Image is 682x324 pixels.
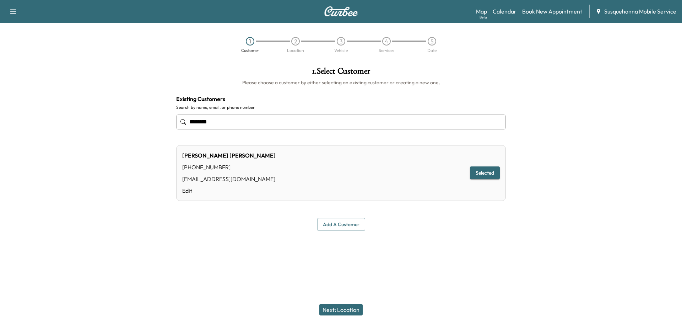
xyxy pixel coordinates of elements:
[324,6,358,16] img: Curbee Logo
[182,151,276,160] div: [PERSON_NAME] [PERSON_NAME]
[176,79,506,86] h6: Please choose a customer by either selecting an existing customer or creating a new one.
[246,37,254,46] div: 1
[604,7,676,16] span: Susquehanna Mobile Service
[470,166,500,180] button: Selected
[182,186,276,195] a: Edit
[182,175,276,183] div: [EMAIL_ADDRESS][DOMAIN_NAME]
[287,48,304,53] div: Location
[176,67,506,79] h1: 1 . Select Customer
[241,48,259,53] div: Customer
[428,37,436,46] div: 5
[480,15,487,20] div: Beta
[382,37,391,46] div: 4
[291,37,300,46] div: 2
[334,48,348,53] div: Vehicle
[319,304,363,315] button: Next: Location
[176,95,506,103] h4: Existing Customers
[317,218,365,231] button: Add a customer
[476,7,487,16] a: MapBeta
[493,7,516,16] a: Calendar
[182,163,276,171] div: [PHONE_NUMBER]
[427,48,437,53] div: Date
[522,7,582,16] a: Book New Appointment
[379,48,394,53] div: Services
[337,37,345,46] div: 3
[176,105,506,110] label: Search by name, email, or phone number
